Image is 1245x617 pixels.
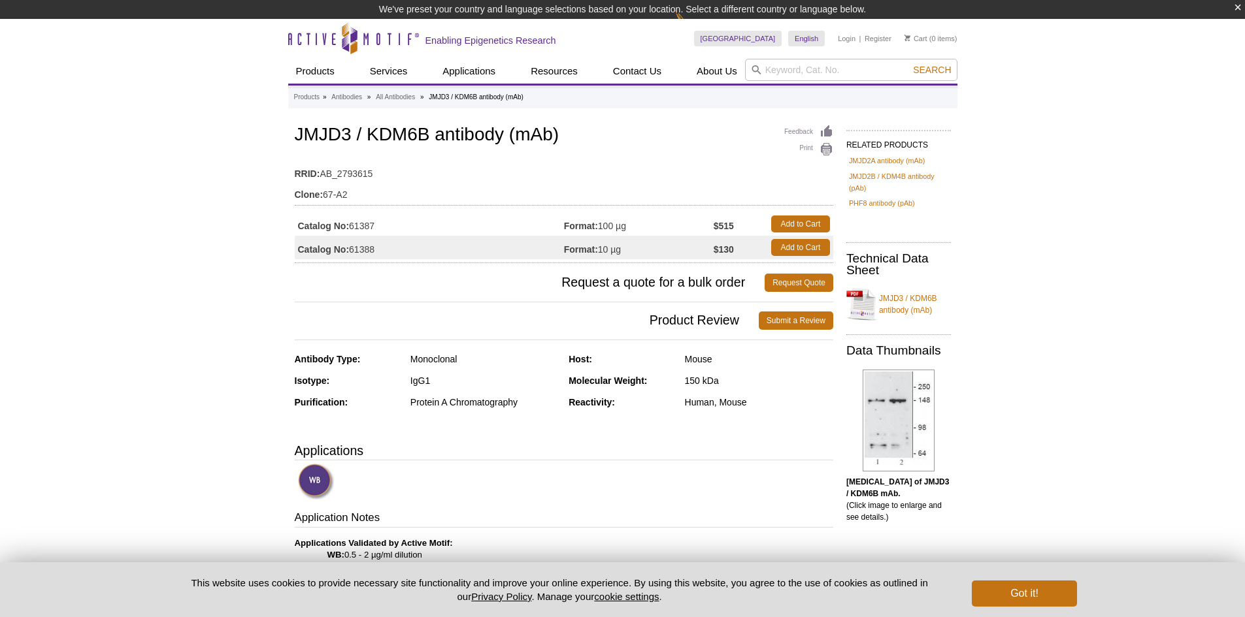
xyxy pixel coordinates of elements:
[605,59,669,84] a: Contact Us
[295,181,833,202] td: 67-A2
[765,274,833,292] a: Request Quote
[594,591,659,602] button: cookie settings
[295,441,833,460] h3: Applications
[429,93,523,101] li: JMJD3 / KDM6B antibody (mAb)
[846,476,951,523] p: (Click image to enlarge and see details.)
[694,31,782,46] a: [GEOGRAPHIC_DATA]
[714,244,734,255] strong: $130
[169,576,951,603] p: This website uses cookies to provide necessary site functionality and improve your online experie...
[784,142,833,157] a: Print
[788,31,825,46] a: English
[569,375,647,386] strong: Molecular Weight:
[362,59,416,84] a: Services
[905,31,957,46] li: (0 items)
[410,353,559,365] div: Monoclonal
[846,285,951,324] a: JMJD3 / KDM6B antibody (mAb)
[849,155,925,166] a: JMJD2A antibody (mAb)
[838,34,855,43] a: Login
[327,550,344,560] strong: WB:
[295,274,765,292] span: Request a quote for a bulk order
[846,130,951,153] h2: RELATED PRODUCTS
[849,170,948,194] a: JMJD2B / KDM4B antibody (pAb)
[675,10,710,40] img: Change Here
[771,215,830,232] a: Add to Cart
[863,370,935,471] img: JMJD3 / KDM6B antibody (mAb) tested by Western blot.
[376,91,415,103] a: All Antibodies
[410,396,559,408] div: Protein A Chromatography
[425,35,556,46] h2: Enabling Epigenetics Research
[564,212,714,236] td: 100 µg
[298,244,350,255] strong: Catalog No:
[685,353,833,365] div: Mouse
[523,59,586,84] a: Resources
[295,375,330,386] strong: Isotype:
[759,311,833,330] a: Submit a Review
[569,354,592,364] strong: Host:
[295,125,833,147] h1: JMJD3 / KDM6B antibody (mAb)
[435,59,503,84] a: Applications
[771,239,830,256] a: Add to Cart
[859,31,861,46] li: |
[905,35,910,41] img: Your Cart
[367,93,371,101] li: »
[295,311,759,330] span: Product Review
[846,477,950,498] b: [MEDICAL_DATA] of JMJD3 / KDM6B mAb.
[846,345,951,356] h2: Data Thumbnails
[471,591,531,602] a: Privacy Policy
[905,34,927,43] a: Cart
[745,59,957,81] input: Keyword, Cat. No.
[689,59,745,84] a: About Us
[295,212,564,236] td: 61387
[288,59,342,84] a: Products
[714,220,734,232] strong: $515
[564,220,598,232] strong: Format:
[846,253,951,276] h2: Technical Data Sheet
[849,197,915,209] a: PHF8 antibody (pAb)
[295,160,833,181] td: AB_2793615
[420,93,424,101] li: »
[295,538,453,548] b: Applications Validated by Active Motif:
[913,65,951,75] span: Search
[784,125,833,139] a: Feedback
[865,34,891,43] a: Register
[972,580,1076,607] button: Got it!
[295,397,348,407] strong: Purification:
[298,220,350,232] strong: Catalog No:
[295,354,361,364] strong: Antibody Type:
[685,375,833,387] div: 150 kDa
[295,168,320,180] strong: RRID:
[295,510,833,528] h3: Application Notes
[294,91,320,103] a: Products
[564,244,598,255] strong: Format:
[909,64,955,76] button: Search
[298,464,334,499] img: Western Blot Validated
[323,93,327,101] li: »
[410,375,559,387] div: IgG1
[295,189,324,200] strong: Clone:
[685,396,833,408] div: Human, Mouse
[295,537,833,561] p: 0.5 - 2 µg/ml dilution
[569,397,615,407] strong: Reactivity:
[331,91,362,103] a: Antibodies
[564,236,714,259] td: 10 µg
[295,236,564,259] td: 61388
